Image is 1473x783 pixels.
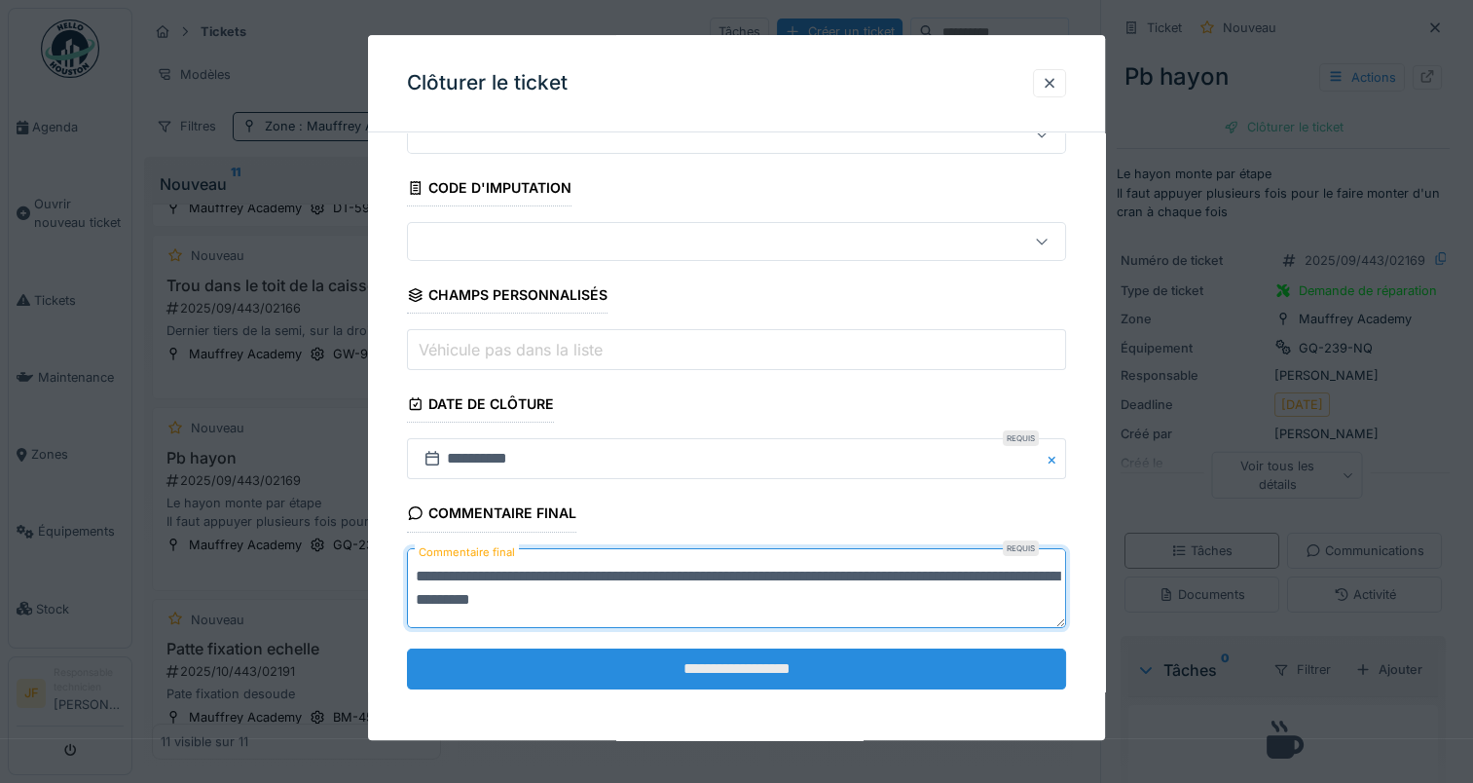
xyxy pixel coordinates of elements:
[407,280,608,314] div: Champs personnalisés
[407,173,571,206] div: Code d'imputation
[415,338,607,361] label: Véhicule pas dans la liste
[407,391,554,424] div: Date de clôture
[407,500,576,533] div: Commentaire final
[1045,439,1066,480] button: Close
[415,541,519,565] label: Commentaire final
[407,71,568,95] h3: Clôturer le ticket
[1003,541,1039,556] div: Requis
[1003,431,1039,447] div: Requis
